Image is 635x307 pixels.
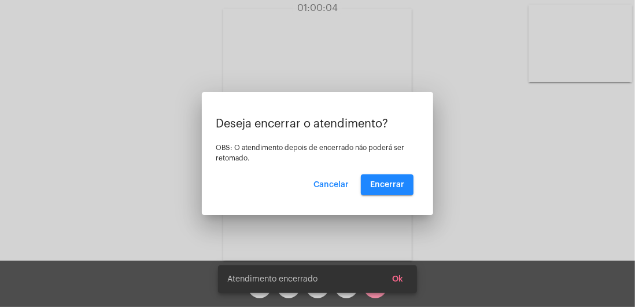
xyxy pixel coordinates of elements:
[304,174,358,195] button: Cancelar
[392,275,403,283] span: Ok
[297,3,338,13] span: 01:00:04
[216,118,419,130] p: Deseja encerrar o atendimento?
[370,181,404,189] span: Encerrar
[227,273,317,285] span: Atendimento encerrado
[313,181,349,189] span: Cancelar
[361,174,414,195] button: Encerrar
[216,144,404,162] span: OBS: O atendimento depois de encerrado não poderá ser retomado.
